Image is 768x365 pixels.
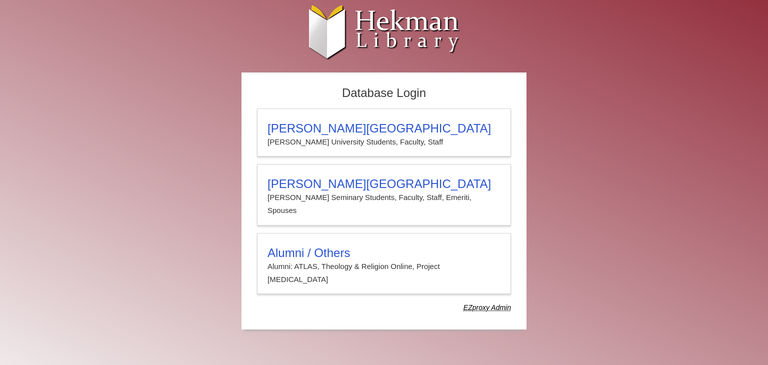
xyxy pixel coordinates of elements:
[267,246,500,286] summary: Alumni / OthersAlumni: ATLAS, Theology & Religion Online, Project [MEDICAL_DATA]
[267,121,500,135] h3: [PERSON_NAME][GEOGRAPHIC_DATA]
[252,83,516,103] h2: Database Login
[267,135,500,148] p: [PERSON_NAME] University Students, Faculty, Staff
[267,246,500,260] h3: Alumni / Others
[463,303,511,311] dfn: Use Alumni login
[267,260,500,286] p: Alumni: ATLAS, Theology & Religion Online, Project [MEDICAL_DATA]
[257,108,511,156] a: [PERSON_NAME][GEOGRAPHIC_DATA][PERSON_NAME] University Students, Faculty, Staff
[267,191,500,217] p: [PERSON_NAME] Seminary Students, Faculty, Staff, Emeriti, Spouses
[257,164,511,225] a: [PERSON_NAME][GEOGRAPHIC_DATA][PERSON_NAME] Seminary Students, Faculty, Staff, Emeriti, Spouses
[267,177,500,191] h3: [PERSON_NAME][GEOGRAPHIC_DATA]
